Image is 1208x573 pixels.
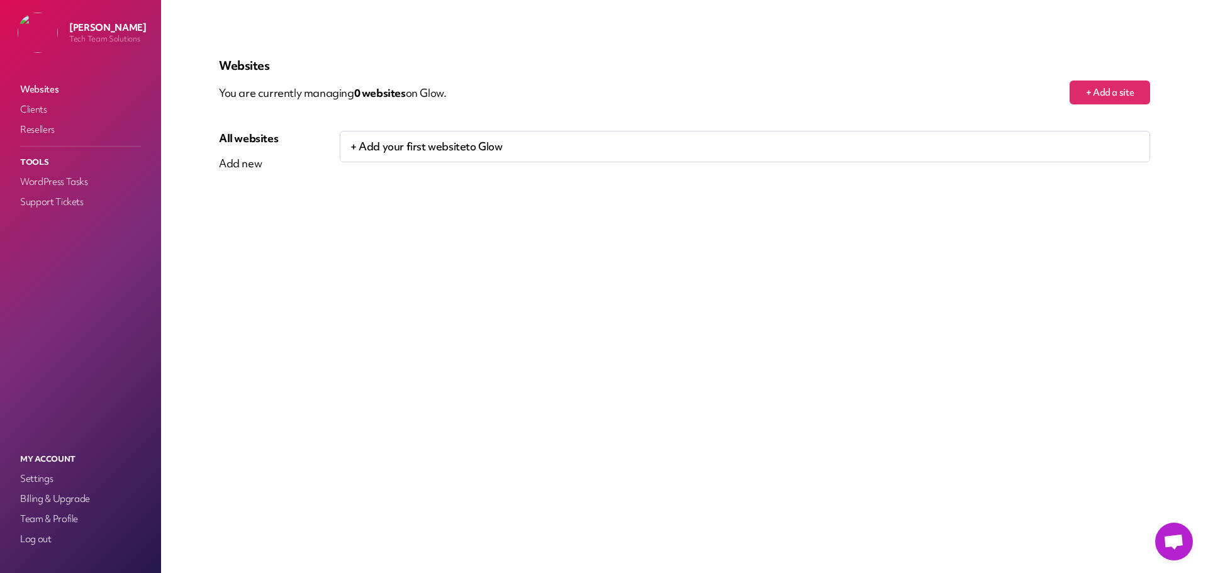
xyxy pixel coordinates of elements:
a: Websites [18,81,143,98]
a: Open chat [1155,523,1193,560]
a: Resellers [18,121,143,138]
a: Clients [18,101,143,118]
span: to Glow [466,139,502,153]
p: Tools [18,154,143,170]
button: + Add a site [1070,81,1150,104]
p: You are currently managing on Glow. [219,81,1070,106]
a: Support Tickets [18,193,143,211]
p: Tech Team Solutions [69,34,146,44]
a: WordPress Tasks [18,173,143,191]
a: Team & Profile [18,510,143,528]
a: Log out [18,530,143,548]
p: Websites [219,58,1150,73]
a: Billing & Upgrade [18,490,143,508]
span: 0 website [354,86,406,100]
a: Settings [18,470,143,487]
p: + Add your first website [340,131,1150,162]
p: [PERSON_NAME] [69,21,146,34]
span: s [401,86,406,100]
div: All websites [219,131,278,146]
div: Add new [219,156,278,171]
p: My Account [18,451,143,467]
